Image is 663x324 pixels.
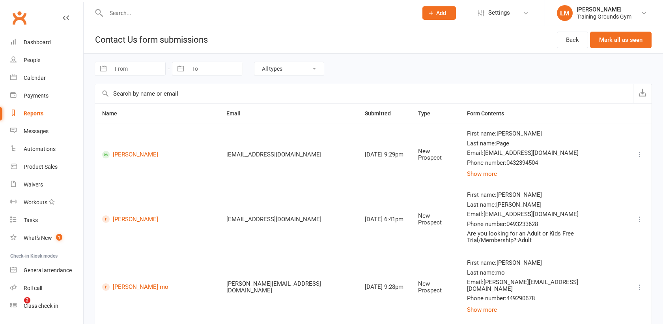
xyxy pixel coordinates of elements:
[226,216,351,223] div: [EMAIL_ADDRESS][DOMAIN_NAME]
[104,8,412,19] input: Search...
[102,215,212,223] a: [PERSON_NAME]
[557,5,573,21] div: LM
[467,140,621,147] div: Last name : Page
[467,305,497,315] button: Show more
[467,230,621,243] div: Are you looking for an Adult or Kids Free Trial/Membership? : Adult
[24,235,52,241] div: What's New
[467,211,621,218] div: Email : [EMAIL_ADDRESS][DOMAIN_NAME]
[24,303,58,309] div: Class check-in
[467,160,621,166] div: Phone number : 0432394504
[24,181,43,188] div: Waivers
[10,51,83,69] a: People
[9,8,29,28] a: Clubworx
[24,146,56,152] div: Automations
[24,110,43,117] div: Reports
[24,39,51,45] div: Dashboard
[467,169,497,179] button: Show more
[188,62,243,75] input: To
[418,213,453,226] div: New Prospect
[24,92,49,99] div: Payments
[577,13,631,20] div: Training Grounds Gym
[10,69,83,87] a: Calendar
[590,32,652,48] button: Mark all as seen
[358,104,411,124] th: Submitted
[24,199,47,205] div: Workouts
[95,84,633,103] input: Search by name or email
[418,148,453,161] div: New Prospect
[84,26,208,53] h1: Contact Us form submissions
[226,151,351,158] div: [EMAIL_ADDRESS][DOMAIN_NAME]
[10,34,83,51] a: Dashboard
[226,281,351,294] div: [PERSON_NAME][EMAIL_ADDRESS][DOMAIN_NAME]
[24,267,72,273] div: General attendance
[467,279,621,292] div: Email : [PERSON_NAME][EMAIL_ADDRESS][DOMAIN_NAME]
[467,269,621,276] div: Last name : mo
[24,164,58,170] div: Product Sales
[467,202,621,208] div: Last name : [PERSON_NAME]
[24,128,49,134] div: Messages
[10,105,83,122] a: Reports
[10,158,83,176] a: Product Sales
[467,295,621,302] div: Phone number : 449290678
[102,151,212,158] a: [PERSON_NAME]
[467,260,621,266] div: First name : [PERSON_NAME]
[24,75,46,81] div: Calendar
[219,104,358,124] th: Email
[10,122,83,140] a: Messages
[10,194,83,211] a: Workouts
[467,130,621,137] div: First name : [PERSON_NAME]
[10,262,83,279] a: General attendance kiosk mode
[110,62,165,75] input: From
[102,283,212,291] a: [PERSON_NAME] mo
[10,211,83,229] a: Tasks
[488,4,510,22] span: Settings
[56,234,62,241] span: 1
[467,221,621,228] div: Phone number : 0493233628
[365,216,404,223] div: [DATE] 6:41pm
[436,10,446,16] span: Add
[10,140,83,158] a: Automations
[422,6,456,20] button: Add
[418,281,453,294] div: New Prospect
[10,176,83,194] a: Waivers
[460,104,628,124] th: Form Contents
[467,150,621,156] div: Email : [EMAIL_ADDRESS][DOMAIN_NAME]
[467,192,621,198] div: First name : [PERSON_NAME]
[10,87,83,105] a: Payments
[365,151,404,158] div: [DATE] 9:29pm
[24,285,42,291] div: Roll call
[557,32,588,48] a: Back
[8,297,27,316] iframe: Intercom live chat
[10,279,83,297] a: Roll call
[10,229,83,247] a: What's New1
[24,57,40,63] div: People
[95,104,219,124] th: Name
[10,297,83,315] a: Class kiosk mode
[577,6,631,13] div: [PERSON_NAME]
[24,217,38,223] div: Tasks
[411,104,460,124] th: Type
[365,284,404,290] div: [DATE] 9:28pm
[24,297,30,303] span: 2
